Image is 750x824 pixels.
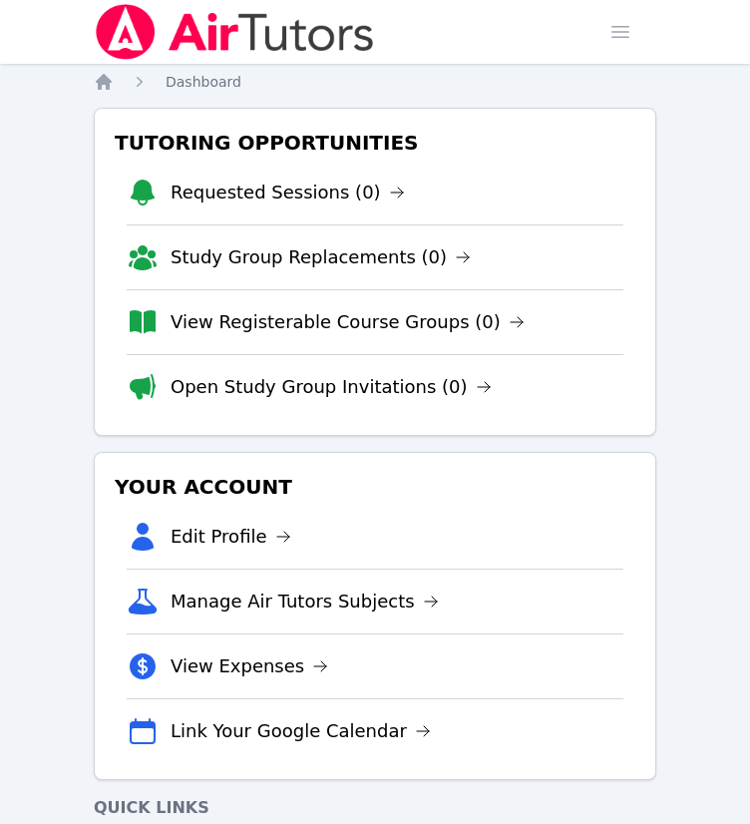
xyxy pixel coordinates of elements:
a: Dashboard [166,72,241,92]
a: Open Study Group Invitations (0) [171,373,492,401]
nav: Breadcrumb [94,72,656,92]
h4: Quick Links [94,796,656,820]
a: View Expenses [171,652,328,680]
a: View Registerable Course Groups (0) [171,308,525,336]
h3: Your Account [111,469,639,505]
h3: Tutoring Opportunities [111,125,639,161]
img: Air Tutors [94,4,376,60]
a: Requested Sessions (0) [171,179,405,206]
span: Dashboard [166,74,241,90]
a: Manage Air Tutors Subjects [171,588,439,616]
a: Link Your Google Calendar [171,717,431,745]
a: Study Group Replacements (0) [171,243,471,271]
a: Edit Profile [171,523,291,551]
